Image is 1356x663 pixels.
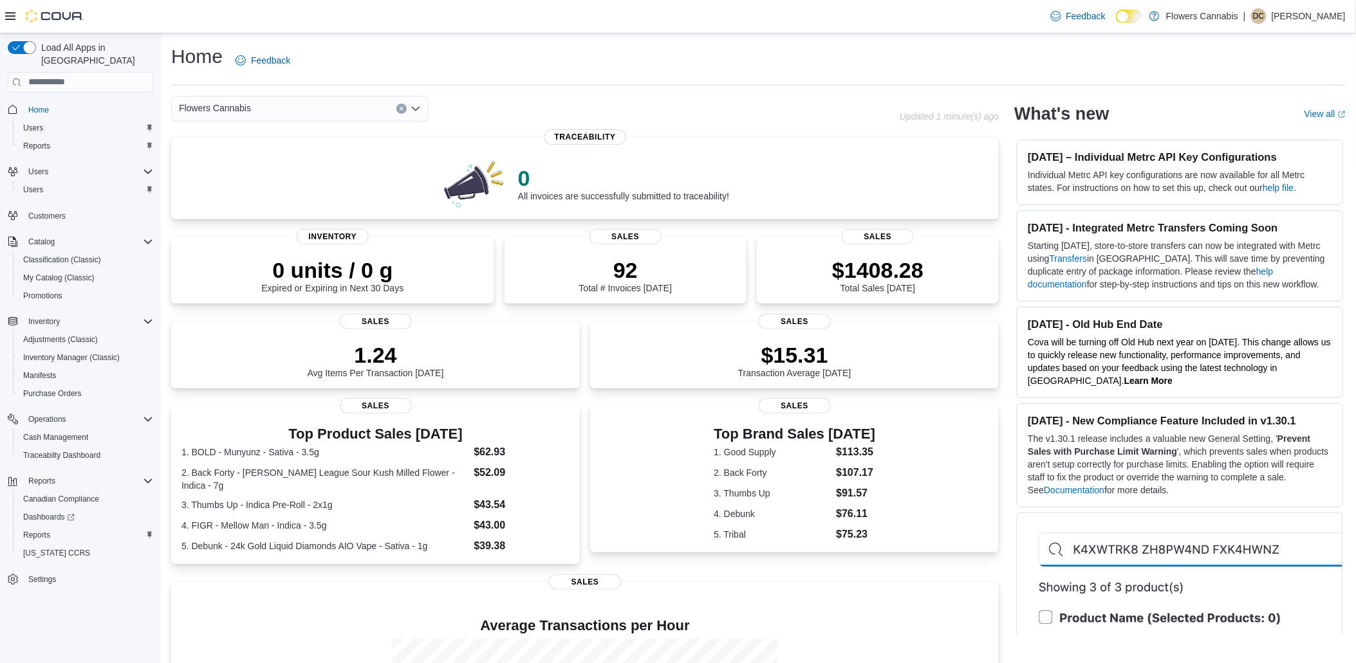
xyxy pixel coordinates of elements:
span: Cash Management [23,432,88,442]
span: Sales [842,229,914,244]
a: help file [1263,183,1294,193]
span: Sales [340,398,412,413]
span: Home [28,105,49,115]
a: Reports [18,527,55,543]
span: Reports [18,138,153,154]
button: Clear input [396,104,407,114]
div: Total Sales [DATE] [832,257,924,293]
span: Canadian Compliance [23,494,99,504]
span: Inventory Manager (Classic) [18,350,153,365]
button: Reports [13,526,158,544]
span: Dashboards [18,509,153,525]
a: Learn More [1124,376,1173,386]
span: Reports [28,476,55,486]
span: Dashboards [23,512,75,522]
span: Sales [759,398,831,413]
span: Canadian Compliance [18,491,153,507]
button: Reports [3,472,158,490]
span: Traceability [544,129,626,145]
span: Load All Apps in [GEOGRAPHIC_DATA] [36,41,153,67]
span: Settings [28,574,56,585]
span: Cova will be turning off Old Hub next year on [DATE]. This change allows us to quickly release ne... [1028,337,1331,386]
button: Reports [13,137,158,155]
button: Purchase Orders [13,385,158,403]
button: Manifests [13,367,158,385]
strong: Prevent Sales with Purchase Limit Warning [1028,433,1310,457]
p: 0 [518,165,729,191]
dd: $113.35 [837,444,876,460]
span: Users [18,120,153,136]
a: Manifests [18,368,61,383]
a: Cash Management [18,430,93,445]
dt: 4. FIGR - Mellow Man - Indica - 3.5g [181,519,469,532]
span: Inventory [297,229,369,244]
a: Traceabilty Dashboard [18,448,106,463]
span: Washington CCRS [18,545,153,561]
span: Reports [23,473,153,489]
h3: [DATE] - New Compliance Feature Included in v1.30.1 [1028,414,1332,427]
nav: Complex example [8,95,153,622]
div: Dikshant Chauhan [1251,8,1267,24]
a: Dashboards [13,508,158,526]
span: Users [23,123,43,133]
span: Adjustments (Classic) [18,332,153,347]
span: Promotions [18,288,153,304]
h4: Average Transactions per Hour [181,618,989,633]
p: 0 units / 0 g [261,257,404,283]
span: Flowers Cannabis [179,100,251,116]
span: Purchase Orders [23,388,82,399]
a: Reports [18,138,55,154]
span: DC [1253,8,1264,24]
p: Individual Metrc API key configurations are now available for all Metrc states. For instructions ... [1028,168,1332,194]
button: Classification (Classic) [13,251,158,269]
span: Catalog [28,237,55,247]
span: Reports [23,530,50,540]
button: Users [13,181,158,199]
button: Catalog [3,233,158,251]
dt: 3. Thumbs Up [714,487,831,500]
a: Dashboards [18,509,80,525]
span: Feedback [251,54,290,67]
h3: Top Product Sales [DATE] [181,426,570,442]
span: Feedback [1066,10,1106,23]
p: Starting [DATE], store-to-store transfers can now be integrated with Metrc using in [GEOGRAPHIC_D... [1028,239,1332,291]
span: Operations [28,414,66,424]
dd: $52.09 [474,465,570,480]
p: 1.24 [308,342,444,368]
span: Home [23,102,153,118]
div: All invoices are successfully submitted to traceability! [518,165,729,201]
p: The v1.30.1 release includes a valuable new General Setting, ' ', which prevents sales when produ... [1028,432,1332,496]
dd: $43.00 [474,518,570,533]
button: Users [13,119,158,137]
span: My Catalog (Classic) [18,270,153,286]
span: Users [23,185,43,195]
a: Purchase Orders [18,386,87,401]
button: Home [3,100,158,119]
button: Operations [3,410,158,428]
a: Transfers [1050,253,1088,264]
div: Transaction Average [DATE] [738,342,851,378]
h3: [DATE] - Integrated Metrc Transfers Coming Soon [1028,221,1332,234]
a: Documentation [1044,485,1104,495]
span: Operations [23,412,153,427]
span: Inventory Manager (Classic) [23,352,120,363]
p: $1408.28 [832,257,924,283]
div: Expired or Expiring in Next 30 Days [261,257,404,293]
button: Traceabilty Dashboard [13,446,158,464]
span: Manifests [18,368,153,383]
dt: 2. Back Forty [714,466,831,479]
span: Customers [28,211,66,221]
button: Inventory [3,313,158,331]
p: $15.31 [738,342,851,368]
span: Manifests [23,370,56,381]
button: Promotions [13,287,158,305]
span: Classification (Classic) [23,255,101,265]
div: Total # Invoices [DATE] [579,257,672,293]
a: help documentation [1028,266,1273,289]
img: Cova [26,10,84,23]
span: Sales [340,314,412,329]
button: Canadian Compliance [13,490,158,508]
p: [PERSON_NAME] [1272,8,1346,24]
a: Feedback [230,48,295,73]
